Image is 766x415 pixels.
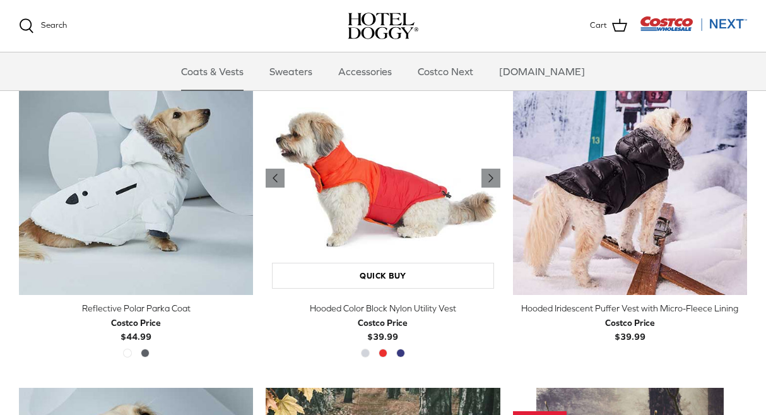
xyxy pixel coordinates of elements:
[488,52,596,90] a: [DOMAIN_NAME]
[358,316,408,330] div: Costco Price
[605,316,655,330] div: Costco Price
[266,301,500,344] a: Hooded Color Block Nylon Utility Vest Costco Price$39.99
[513,301,747,344] a: Hooded Iridescent Puffer Vest with Micro-Fleece Lining Costco Price$39.99
[590,19,607,32] span: Cart
[111,316,161,330] div: Costco Price
[272,263,493,289] a: Quick buy
[19,18,67,33] a: Search
[170,52,255,90] a: Coats & Vests
[513,61,747,295] a: Hooded Iridescent Puffer Vest with Micro-Fleece Lining
[266,61,500,295] a: Hooded Color Block Nylon Utility Vest
[111,316,161,342] b: $44.99
[19,301,253,344] a: Reflective Polar Parka Coat Costco Price$44.99
[19,301,253,315] div: Reflective Polar Parka Coat
[590,18,627,34] a: Cart
[266,169,285,188] a: Previous
[481,169,500,188] a: Previous
[348,13,418,39] a: hoteldoggy.com hoteldoggycom
[513,301,747,315] div: Hooded Iridescent Puffer Vest with Micro-Fleece Lining
[327,52,403,90] a: Accessories
[406,52,485,90] a: Costco Next
[19,61,253,295] a: Reflective Polar Parka Coat
[605,316,655,342] b: $39.99
[41,20,67,30] span: Search
[358,316,408,342] b: $39.99
[640,24,747,33] a: Visit Costco Next
[266,301,500,315] div: Hooded Color Block Nylon Utility Vest
[258,52,324,90] a: Sweaters
[348,13,418,39] img: hoteldoggycom
[640,16,747,32] img: Costco Next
